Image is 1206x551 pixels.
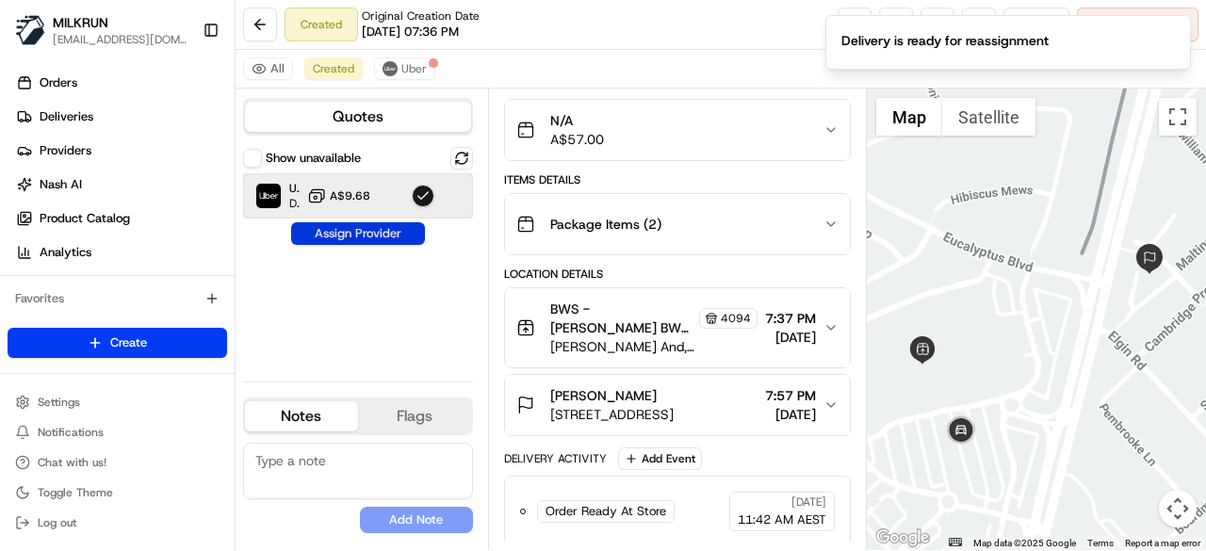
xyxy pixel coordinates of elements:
[291,222,425,245] button: Assign Provider
[245,102,471,132] button: Quotes
[383,61,398,76] img: uber-new-logo.jpeg
[550,111,604,130] span: N/A
[8,328,227,358] button: Create
[307,186,370,205] button: A$9.68
[8,479,227,506] button: Toggle Theme
[765,386,816,405] span: 7:57 PM
[550,386,657,405] span: [PERSON_NAME]
[53,13,108,32] button: MILKRUN
[942,98,1035,136] button: Show satellite imagery
[505,194,850,254] button: Package Items (2)
[40,244,91,261] span: Analytics
[765,328,816,347] span: [DATE]
[876,98,942,136] button: Show street map
[1125,538,1200,548] a: Report a map error
[505,288,850,367] button: BWS - [PERSON_NAME] BWS Store Manager4094[PERSON_NAME] And, [PERSON_NAME][STREET_ADDRESS]7:37 PM[...
[401,61,427,76] span: Uber
[872,526,934,550] a: Open this area in Google Maps (opens a new window)
[330,188,370,203] span: A$9.68
[618,447,702,470] button: Add Event
[504,451,607,466] div: Delivery Activity
[38,425,104,440] span: Notifications
[289,196,300,211] span: Dropoff ETA 17 minutes
[256,184,281,208] img: Uber
[40,108,93,125] span: Deliveries
[8,203,235,234] a: Product Catalog
[8,136,235,166] a: Providers
[765,405,816,424] span: [DATE]
[8,68,235,98] a: Orders
[15,15,45,45] img: MILKRUN
[40,142,91,159] span: Providers
[266,150,361,167] label: Show unavailable
[243,57,293,80] button: All
[245,401,358,431] button: Notes
[505,375,850,435] button: [PERSON_NAME][STREET_ADDRESS]7:57 PM[DATE]
[110,334,147,351] span: Create
[8,102,235,132] a: Deliveries
[973,538,1076,548] span: Map data ©2025 Google
[791,494,826,510] span: [DATE]
[8,170,235,200] a: Nash AI
[550,300,695,337] span: BWS - [PERSON_NAME] BWS Store Manager
[550,337,758,356] span: [PERSON_NAME] And, [PERSON_NAME][STREET_ADDRESS]
[841,31,1049,50] div: Delivery is ready for reassignment
[550,130,604,149] span: A$57.00
[8,449,227,476] button: Chat with us!
[8,284,227,314] div: Favorites
[8,419,227,446] button: Notifications
[40,210,130,227] span: Product Catalog
[8,8,195,53] button: MILKRUNMILKRUN[EMAIL_ADDRESS][DOMAIN_NAME]
[40,176,82,193] span: Nash AI
[38,515,76,530] span: Log out
[550,405,674,424] span: [STREET_ADDRESS]
[362,24,459,41] span: [DATE] 07:36 PM
[38,485,113,500] span: Toggle Theme
[1134,244,1165,274] div: 2
[8,237,235,267] a: Analytics
[550,215,661,234] span: Package Items ( 2 )
[38,395,80,410] span: Settings
[1159,98,1197,136] button: Toggle fullscreen view
[872,526,934,550] img: Google
[313,61,354,76] span: Created
[289,181,300,196] span: Uber
[546,503,666,520] span: Order Ready At Store
[40,74,77,91] span: Orders
[1159,490,1197,527] button: Map camera controls
[38,455,106,470] span: Chat with us!
[8,389,227,415] button: Settings
[949,538,962,546] button: Keyboard shortcuts
[505,100,850,160] button: N/AA$57.00
[8,510,227,536] button: Log out
[362,8,480,24] span: Original Creation Date
[504,172,851,187] div: Items Details
[53,32,187,47] button: [EMAIL_ADDRESS][DOMAIN_NAME]
[721,311,751,326] span: 4094
[504,267,851,282] div: Location Details
[942,413,980,450] div: 1
[1087,538,1114,548] a: Terms
[358,401,471,431] button: Flags
[304,57,363,80] button: Created
[374,57,435,80] button: Uber
[738,511,826,528] span: 11:42 AM AEST
[765,309,816,328] span: 7:37 PM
